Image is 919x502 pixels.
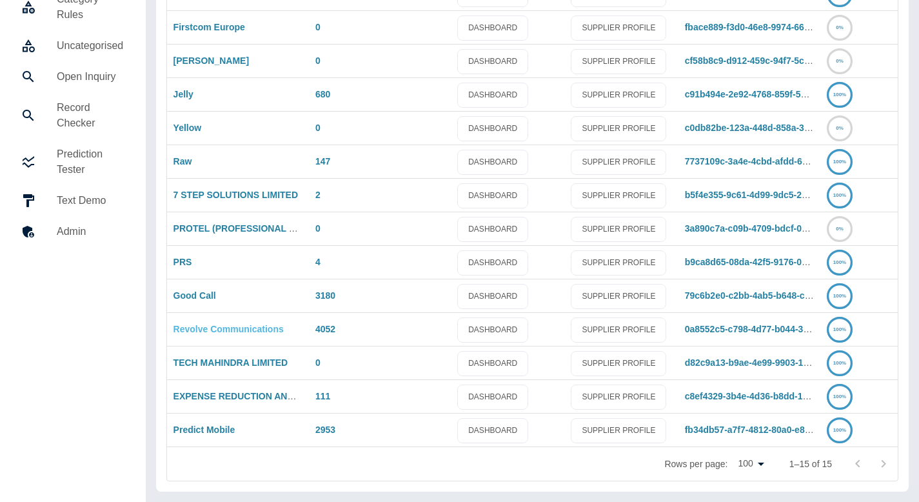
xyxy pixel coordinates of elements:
a: Predict Mobile [173,425,235,435]
a: SUPPLIER PROFILE [571,250,666,276]
a: Firstcom Europe [173,22,245,32]
a: 79c6b2e0-c2bb-4ab5-b648-cb26c85b194a [685,290,861,301]
a: DASHBOARD [457,284,528,309]
a: 7737109c-3a4e-4cbd-afdd-60a75447d996 [685,156,858,166]
h5: Uncategorised [57,38,125,54]
a: Prediction Tester [10,139,135,185]
text: 100% [833,394,846,399]
a: 0% [827,22,853,32]
a: 100% [827,190,853,200]
a: Yellow [173,123,202,133]
a: Record Checker [10,92,135,139]
a: 0 [315,55,321,66]
a: cf58b8c9-d912-459c-94f7-5cfe21889ae9 [685,55,853,66]
a: 100% [827,425,853,435]
a: SUPPLIER PROFILE [571,116,666,141]
a: 0 [315,22,321,32]
a: Good Call [173,290,216,301]
a: DASHBOARD [457,49,528,74]
a: SUPPLIER PROFILE [571,317,666,343]
text: 100% [833,259,846,265]
a: 100% [827,257,853,267]
a: 0% [827,123,853,133]
text: 0% [836,125,844,131]
a: DASHBOARD [457,116,528,141]
text: 100% [833,92,846,97]
text: 100% [833,326,846,332]
a: 3a890c7a-c09b-4709-bdcf-0dafd6d3011b [685,223,857,234]
a: DASHBOARD [457,250,528,276]
a: 0a8552c5-c798-4d77-b044-3c379717cb27 [685,324,859,334]
a: 4052 [315,324,335,334]
a: PROTEL (PROFESSIONAL TELECOMS) SOLUTIONS LIMITED [173,223,436,234]
a: SUPPLIER PROFILE [571,418,666,443]
text: 100% [833,293,846,299]
a: 2 [315,190,321,200]
a: DASHBOARD [457,217,528,242]
text: 100% [833,427,846,433]
a: 680 [315,89,330,99]
a: 100% [827,156,853,166]
a: 100% [827,89,853,99]
a: SUPPLIER PROFILE [571,49,666,74]
a: EXPENSE REDUCTION ANALYSTS ([GEOGRAPHIC_DATA]) LIMITED [173,391,466,401]
a: DASHBOARD [457,183,528,208]
p: Rows per page: [664,457,727,470]
text: 0% [836,226,844,232]
a: fb34db57-a7f7-4812-80a0-e88cbdfc41b0 [685,425,855,435]
h5: Prediction Tester [57,146,125,177]
a: 0 [315,123,321,133]
text: 100% [833,360,846,366]
a: 100% [827,290,853,301]
a: c0db82be-123a-448d-858a-371988db28fb [685,123,859,133]
a: SUPPLIER PROFILE [571,83,666,108]
a: 3180 [315,290,335,301]
a: b5f4e355-9c61-4d99-9dc5-2b902094448c [685,190,858,200]
a: d82c9a13-b9ae-4e99-9903-1f05bb5514ba [685,357,858,368]
a: SUPPLIER PROFILE [571,284,666,309]
a: SUPPLIER PROFILE [571,150,666,175]
a: Uncategorised [10,30,135,61]
a: Raw [173,156,192,166]
a: 0% [827,223,853,234]
a: DASHBOARD [457,15,528,41]
a: TECH MAHINDRA LIMITED [173,357,288,368]
a: SUPPLIER PROFILE [571,351,666,376]
div: 100 [733,454,768,473]
a: 0 [315,223,321,234]
a: 100% [827,324,853,334]
h5: Admin [57,224,125,239]
a: Admin [10,216,135,247]
a: 7 STEP SOLUTIONS LIMITED [173,190,298,200]
a: 2953 [315,425,335,435]
a: SUPPLIER PROFILE [571,217,666,242]
text: 100% [833,192,846,198]
a: PRS [173,257,192,267]
a: 100% [827,357,853,368]
a: 0% [827,55,853,66]
a: [PERSON_NAME] [173,55,249,66]
a: 147 [315,156,330,166]
h5: Text Demo [57,193,125,208]
text: 100% [833,159,846,165]
a: DASHBOARD [457,351,528,376]
a: SUPPLIER PROFILE [571,15,666,41]
a: DASHBOARD [457,317,528,343]
a: DASHBOARD [457,83,528,108]
a: SUPPLIER PROFILE [571,183,666,208]
a: DASHBOARD [457,150,528,175]
text: 0% [836,25,844,30]
a: c91b494e-2e92-4768-859f-52dc5ac54262 [685,89,856,99]
a: fbace889-f3d0-46e8-9974-6663fe4f709a [685,22,851,32]
a: Text Demo [10,185,135,216]
h5: Open Inquiry [57,69,125,85]
a: 0 [315,357,321,368]
a: Revolve Communications [173,324,284,334]
a: 4 [315,257,321,267]
a: DASHBOARD [457,418,528,443]
a: DASHBOARD [457,385,528,410]
a: Open Inquiry [10,61,135,92]
a: 111 [315,391,330,401]
h5: Record Checker [57,100,125,131]
a: c8ef4329-3b4e-4d36-b8dd-1419ecd7d3f4 [685,391,857,401]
